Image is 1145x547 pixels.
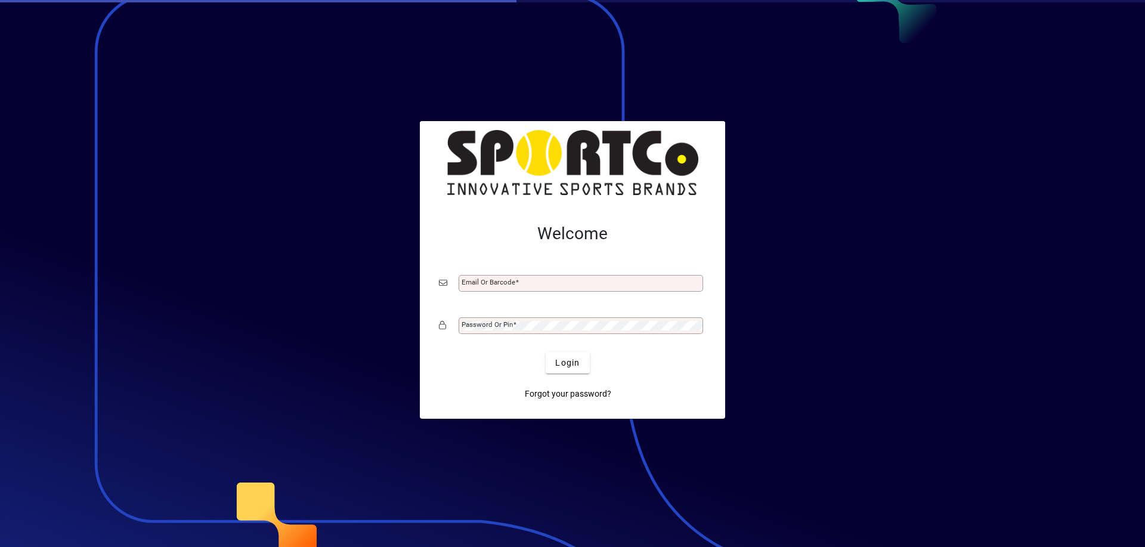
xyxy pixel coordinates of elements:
h2: Welcome [439,224,706,244]
mat-label: Password or Pin [462,320,513,329]
button: Login [546,352,589,373]
span: Login [555,357,580,369]
a: Forgot your password? [520,383,616,404]
span: Forgot your password? [525,388,611,400]
mat-label: Email or Barcode [462,278,515,286]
